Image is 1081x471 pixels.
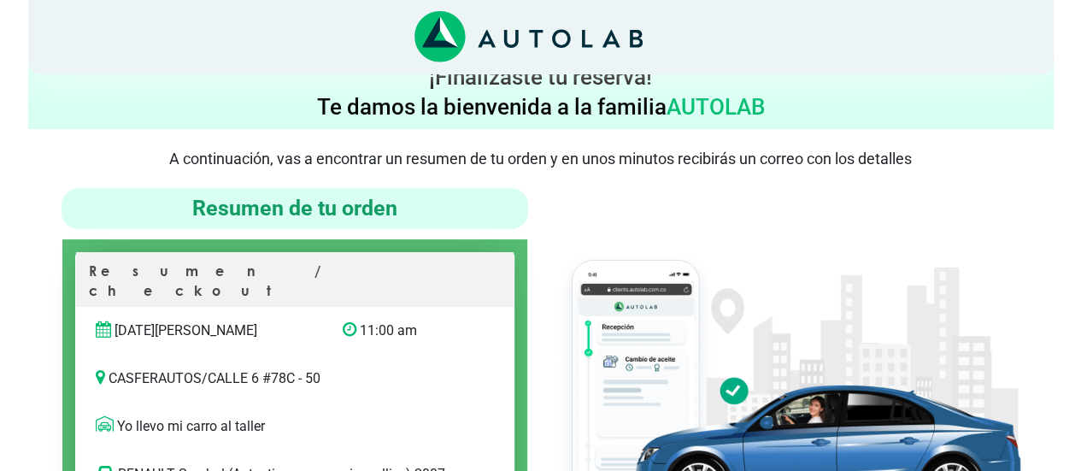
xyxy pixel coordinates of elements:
[96,416,494,437] p: Yo llevo mi carro al taller
[343,321,458,341] p: 11:00 am
[68,195,521,222] h4: Resumen de tu orden
[96,321,317,341] p: [DATE][PERSON_NAME]
[28,150,1054,168] p: A continuación, vas a encontrar un resumen de tu orden y en unos minutos recibirás un correo con ...
[35,62,1047,122] h4: ¡Finalizaste tu reserva! Te damos la bienvenida a la familia
[414,28,643,44] a: Link al sitio de autolab
[89,262,501,307] p: Resumen / checkout
[96,368,494,389] p: CASFERAUTOS / CALLE 6 #78C - 50
[667,94,765,120] span: AUTOLAB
